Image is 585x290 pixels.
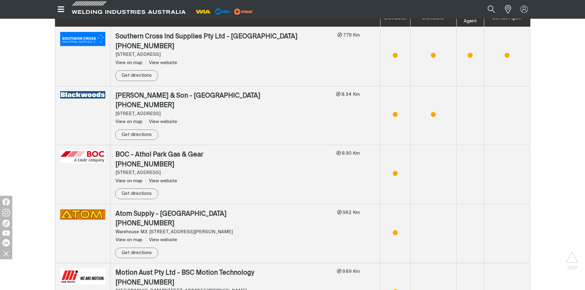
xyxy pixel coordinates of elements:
span: View on map [115,179,142,183]
a: Get directions [115,188,158,199]
img: LinkedIn [2,239,10,246]
img: Atom Supply - Adelaide [60,209,105,220]
button: Scroll to top [565,252,579,265]
div: BOC - Athol Park Gas & Gear [115,150,331,160]
a: miller [232,9,255,14]
div: [STREET_ADDRESS] [115,110,331,118]
a: Get directions [115,248,158,258]
a: View website [146,119,177,124]
a: View website [146,179,177,183]
span: 8.90 Km [341,151,360,156]
div: [PHONE_NUMBER] [115,101,331,110]
span: View on map [115,119,142,124]
a: Get directions [115,70,158,81]
div: Atom Supply - [GEOGRAPHIC_DATA] [115,209,332,219]
span: 8.34 Km [341,92,360,97]
input: Product name or item number... [473,2,501,16]
div: Southern Cross Ind Supplies Pty Ltd - [GEOGRAPHIC_DATA] [115,32,333,42]
img: Motion Aust Pty Ltd - BSC Motion Technology [60,268,105,285]
a: View website [146,60,177,65]
div: [PHONE_NUMBER] [115,219,332,229]
a: Get directions [115,130,158,140]
div: Motion Aust Pty Ltd - BSC Motion Technology [115,268,332,278]
img: hide socials [1,248,11,259]
button: Search products [481,2,502,16]
img: TikTok [2,220,10,227]
div: Warehouse M3, [STREET_ADDRESS][PERSON_NAME] [115,229,332,236]
div: [PHONE_NUMBER] [115,160,331,170]
div: [PHONE_NUMBER] [115,42,333,52]
span: 9.89 Km [341,269,360,274]
div: [STREET_ADDRESS] [115,169,331,176]
span: 9.62 Km [342,210,360,215]
div: [PHONE_NUMBER] [115,278,332,288]
span: View on map [115,238,142,242]
img: miller [232,7,255,16]
img: Southern Cross Ind Supplies Pty Ltd - Edwardstown [60,32,105,46]
img: YouTube [2,230,10,236]
div: [PERSON_NAME] & Son - [GEOGRAPHIC_DATA] [115,91,331,101]
img: J Blackwood & Son - Adelaide [60,91,105,99]
span: 7.79 Km [342,33,360,37]
a: View website [146,238,177,242]
img: BOC - Athol Park Gas & Gear [60,150,105,163]
div: [STREET_ADDRESS] [115,51,333,58]
span: View on map [115,60,142,65]
img: Instagram [2,209,10,216]
img: Facebook [2,198,10,206]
